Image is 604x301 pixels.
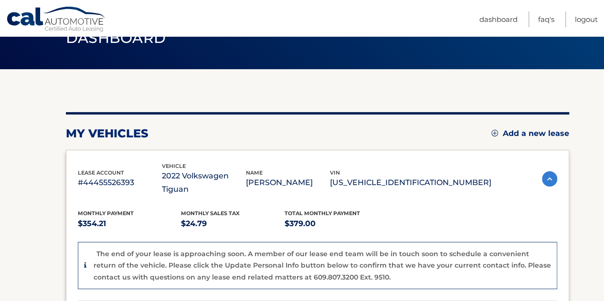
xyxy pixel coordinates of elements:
span: Monthly sales Tax [181,210,240,217]
img: accordion-active.svg [542,171,557,187]
p: 2022 Volkswagen Tiguan [162,169,246,196]
span: vehicle [162,163,186,169]
p: $354.21 [78,217,181,230]
h2: my vehicles [66,126,148,141]
img: add.svg [491,130,498,136]
a: Dashboard [479,11,518,27]
p: $24.79 [181,217,285,230]
a: Logout [575,11,598,27]
p: #44455526393 [78,176,162,189]
a: FAQ's [538,11,554,27]
span: name [246,169,263,176]
span: Total Monthly Payment [285,210,360,217]
a: Add a new lease [491,129,569,138]
span: Dashboard [66,29,166,47]
p: The end of your lease is approaching soon. A member of our lease end team will be in touch soon t... [94,249,551,281]
span: vin [330,169,340,176]
span: Monthly Payment [78,210,134,217]
span: lease account [78,169,124,176]
p: $379.00 [285,217,388,230]
a: Cal Automotive [6,6,106,34]
p: [PERSON_NAME] [246,176,330,189]
p: [US_VEHICLE_IDENTIFICATION_NUMBER] [330,176,491,189]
